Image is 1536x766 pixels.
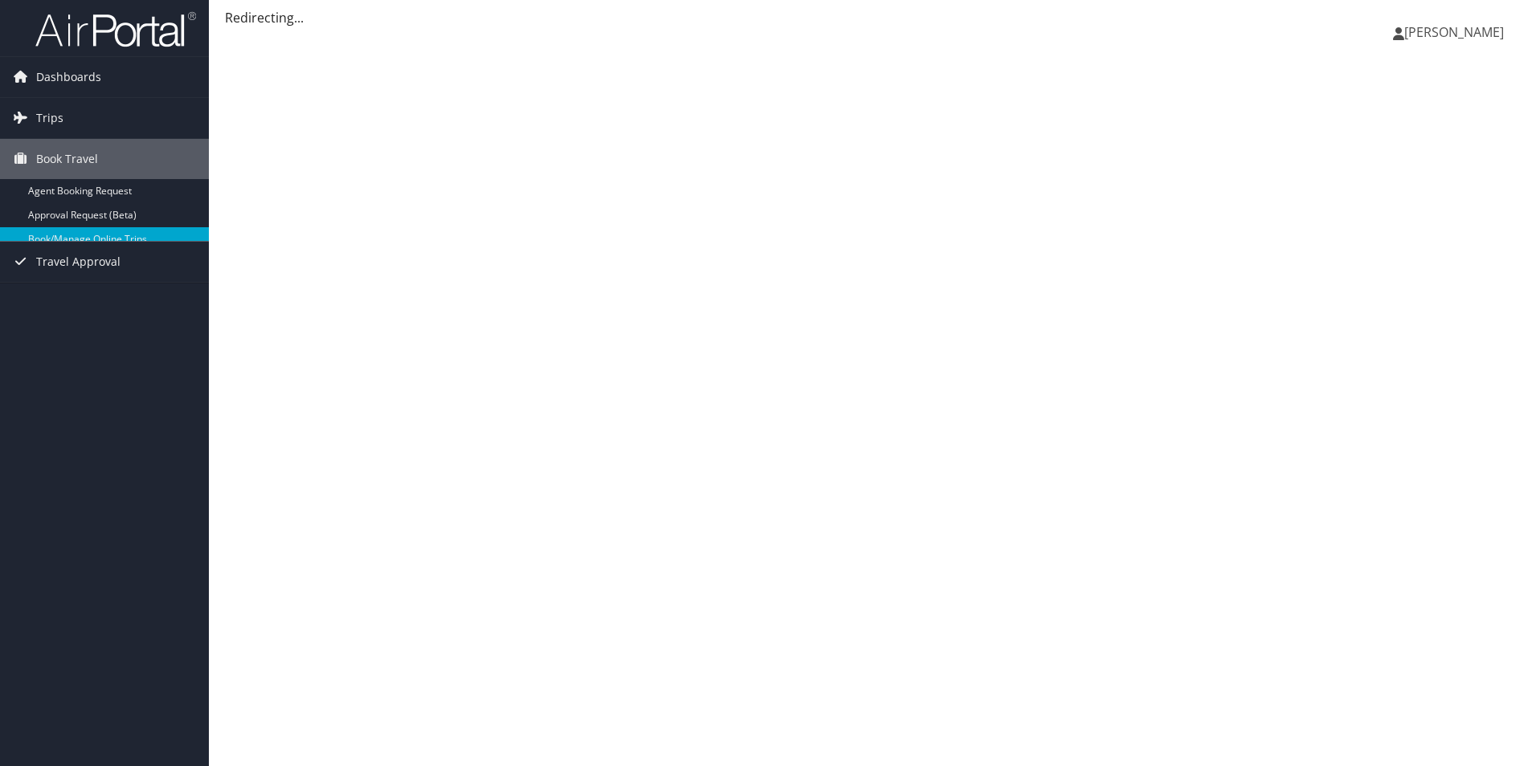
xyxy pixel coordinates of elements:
[36,98,63,138] span: Trips
[36,242,121,282] span: Travel Approval
[1393,8,1520,56] a: [PERSON_NAME]
[1404,23,1504,41] span: [PERSON_NAME]
[36,139,98,179] span: Book Travel
[225,8,1520,27] div: Redirecting...
[36,57,101,97] span: Dashboards
[35,10,196,48] img: airportal-logo.png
